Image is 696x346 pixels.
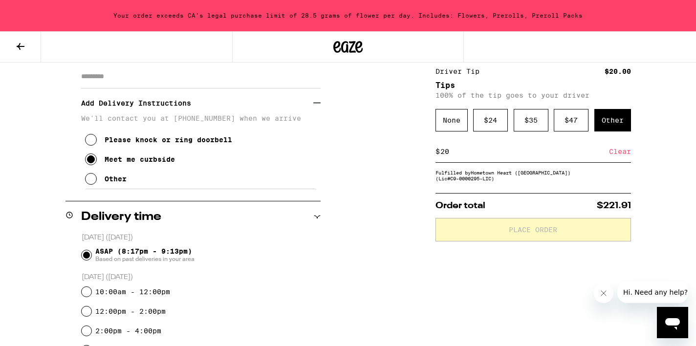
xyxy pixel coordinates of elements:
div: $ 35 [514,109,548,131]
button: Place Order [435,218,631,241]
button: Please knock or ring doorbell [85,130,232,150]
label: 12:00pm - 2:00pm [95,307,166,315]
button: Meet me curbside [85,150,175,169]
iframe: Button to launch messaging window [657,307,688,338]
div: $20.00 [605,68,631,75]
input: 0 [440,147,609,156]
div: Other [594,109,631,131]
p: [DATE] ([DATE]) [82,273,321,282]
div: Meet me curbside [105,155,175,163]
div: $ 24 [473,109,508,131]
label: 10:00am - 12:00pm [95,288,170,296]
h3: Add Delivery Instructions [81,92,313,114]
div: $ [435,141,440,162]
p: We'll contact you at [PHONE_NUMBER] when we arrive [81,114,321,122]
div: Clear [609,141,631,162]
span: ASAP (8:17pm - 9:13pm) [95,247,195,263]
span: Place Order [509,226,557,233]
p: [DATE] ([DATE]) [82,233,321,242]
div: None [435,109,468,131]
div: Fulfilled by Hometown Heart ([GEOGRAPHIC_DATA]) (Lic# C9-0000295-LIC ) [435,170,631,181]
p: 100% of the tip goes to your driver [435,91,631,99]
span: Order total [435,201,485,210]
h5: Tips [435,82,631,89]
span: $221.91 [597,201,631,210]
div: Please knock or ring doorbell [105,136,232,144]
button: Other [85,169,127,189]
div: Driver Tip [435,68,486,75]
label: 2:00pm - 4:00pm [95,327,161,335]
div: $ 47 [554,109,588,131]
h2: Delivery time [81,211,161,223]
iframe: Message from company [617,281,688,303]
div: Other [105,175,127,183]
iframe: Close message [594,283,613,303]
span: Based on past deliveries in your area [95,255,195,263]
